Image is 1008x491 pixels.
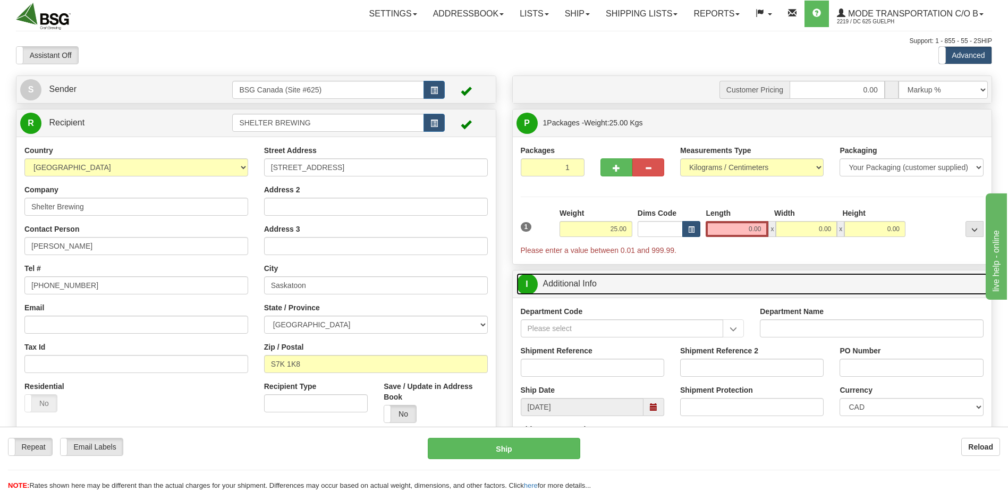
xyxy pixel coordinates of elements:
span: Weight: [584,118,642,127]
label: Save / Update in Address Book [384,381,487,402]
span: S [20,79,41,100]
a: IAdditional Info [516,273,988,295]
a: Shipping lists [598,1,685,27]
input: Enter a location [264,158,488,176]
span: Customer Pricing [719,81,790,99]
label: State / Province [264,302,320,313]
span: Packages - [543,112,643,133]
span: Kgs [630,118,643,127]
label: Shipment Protection [680,385,753,395]
a: R Recipient [20,112,209,134]
span: 1 [521,222,532,232]
label: No [25,395,57,412]
a: Reports [685,1,748,27]
label: City [264,263,278,274]
span: P [516,113,538,134]
button: Ship [428,438,580,459]
label: Address 3 [264,224,300,234]
label: PO Number [840,345,880,356]
input: Sender Id [232,81,423,99]
label: Measurements Type [680,145,751,156]
label: Weight [560,208,584,218]
a: here [524,481,538,489]
label: Advanced [939,47,992,64]
a: S Sender [20,79,232,100]
label: Width [774,208,795,218]
label: Currency [840,385,872,395]
label: Country [24,145,53,156]
label: Tel # [24,263,41,274]
span: Mode Transportation c/o B [845,9,978,18]
a: Ship [557,1,598,27]
label: Tax Id [24,342,45,352]
span: 2219 / DC 625 Guelph [837,16,917,27]
span: Please enter a value between 0.01 and 999.99. [521,246,676,255]
label: Repeat [9,438,52,455]
label: Company [24,184,58,195]
a: Addressbook [425,1,512,27]
span: x [837,221,844,237]
span: Sender [49,84,77,94]
label: Contact Person [24,224,79,234]
span: I [516,274,538,295]
a: Mode Transportation c/o B 2219 / DC 625 Guelph [829,1,992,27]
input: Recipient Id [232,114,423,132]
label: Ship Date [521,385,555,395]
iframe: chat widget [984,191,1007,300]
label: Packages [521,145,555,156]
label: Packaging [840,145,877,156]
img: logo2219.jpg [16,3,71,30]
label: Address 2 [264,184,300,195]
label: Dims Code [638,208,676,218]
label: No [384,405,416,422]
label: Shipment Instructions [521,424,599,435]
span: Recipient [49,118,84,127]
label: Height [842,208,866,218]
span: R [20,113,41,134]
label: Email Labels [61,438,123,455]
label: Length [706,208,731,218]
span: NOTE: [8,481,29,489]
span: x [768,221,776,237]
label: Recipient Type [264,381,317,392]
span: 25.00 [609,118,628,127]
label: Email [24,302,44,313]
label: Shipment Reference 2 [680,345,758,356]
span: 1 [543,118,547,127]
label: Residential [24,381,64,392]
a: Settings [361,1,425,27]
a: Lists [512,1,556,27]
b: Reload [968,443,993,451]
div: live help - online [8,6,98,19]
label: Zip / Postal [264,342,304,352]
label: Street Address [264,145,317,156]
a: P 1Packages -Weight:25.00 Kgs [516,112,988,134]
label: Shipment Reference [521,345,592,356]
input: Please select [521,319,724,337]
label: Assistant Off [16,47,78,64]
button: Reload [961,438,1000,456]
div: ... [965,221,984,237]
label: Department Name [760,306,824,317]
label: Department Code [521,306,583,317]
div: Support: 1 - 855 - 55 - 2SHIP [16,37,992,46]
